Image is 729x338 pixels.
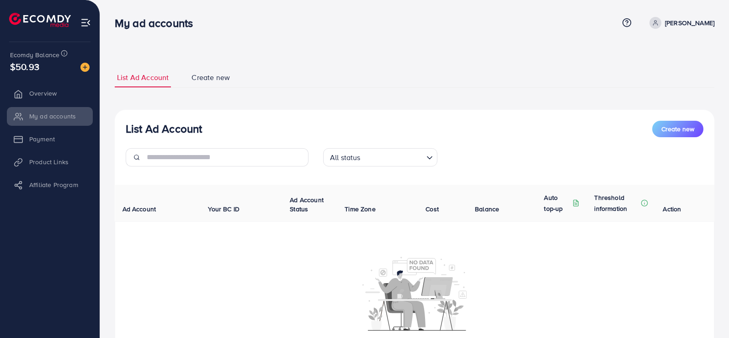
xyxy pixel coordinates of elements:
[80,17,91,28] img: menu
[652,121,703,137] button: Create new
[126,122,202,135] h3: List Ad Account
[362,256,467,331] img: No account
[544,192,570,214] p: Auto top-up
[665,17,714,28] p: [PERSON_NAME]
[122,204,156,214] span: Ad Account
[363,149,423,164] input: Search for option
[290,195,324,214] span: Ad Account Status
[323,148,437,166] div: Search for option
[426,204,439,214] span: Cost
[10,50,59,59] span: Ecomdy Balance
[663,204,681,214] span: Action
[594,192,639,214] p: Threshold information
[80,63,90,72] img: image
[661,124,694,134] span: Create new
[328,151,362,164] span: All status
[646,17,714,29] a: [PERSON_NAME]
[115,16,200,30] h3: My ad accounts
[117,72,169,83] span: List Ad Account
[192,72,230,83] span: Create new
[345,204,375,214] span: Time Zone
[9,13,71,27] img: logo
[475,204,499,214] span: Balance
[208,204,239,214] span: Your BC ID
[10,60,39,73] span: $50.93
